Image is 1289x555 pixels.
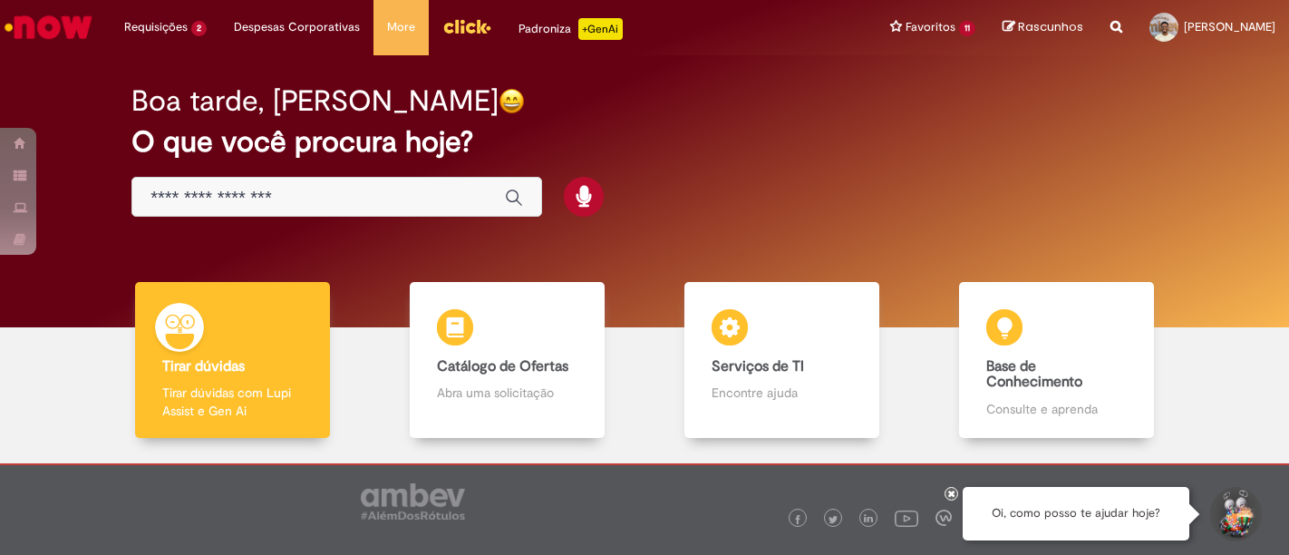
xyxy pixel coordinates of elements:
span: Requisições [124,18,188,36]
div: Oi, como posso te ajudar hoje? [963,487,1189,540]
p: Consulte e aprenda [986,400,1126,418]
span: Rascunhos [1018,18,1083,35]
span: Despesas Corporativas [234,18,360,36]
img: logo_footer_twitter.png [829,515,838,524]
img: logo_footer_workplace.png [935,510,952,526]
b: Serviços de TI [712,357,804,375]
p: Encontre ajuda [712,384,851,402]
span: 11 [959,21,975,36]
a: Serviços de TI Encontre ajuda [644,282,919,439]
h2: O que você procura hoje? [131,126,1158,158]
img: ServiceNow [2,9,95,45]
p: Tirar dúvidas com Lupi Assist e Gen Ai [162,384,302,420]
b: Catálogo de Ofertas [437,357,568,375]
h2: Boa tarde, [PERSON_NAME] [131,85,499,117]
b: Base de Conhecimento [986,357,1082,392]
span: More [387,18,415,36]
img: logo_footer_ambev_rotulo_gray.png [361,483,465,520]
span: [PERSON_NAME] [1184,19,1275,34]
img: logo_footer_linkedin.png [864,514,873,525]
img: logo_footer_youtube.png [895,506,918,530]
button: Iniciar Conversa de Suporte [1207,487,1262,541]
a: Base de Conhecimento Consulte e aprenda [919,282,1194,439]
img: click_logo_yellow_360x200.png [442,13,491,40]
img: logo_footer_facebook.png [793,515,802,524]
p: Abra uma solicitação [437,384,577,402]
img: happy-face.png [499,88,525,114]
b: Tirar dúvidas [162,357,245,375]
a: Catálogo de Ofertas Abra uma solicitação [370,282,644,439]
div: Padroniza [519,18,623,40]
a: Tirar dúvidas Tirar dúvidas com Lupi Assist e Gen Ai [95,282,370,439]
a: Rascunhos [1003,19,1083,36]
span: Favoritos [906,18,955,36]
span: 2 [191,21,207,36]
p: +GenAi [578,18,623,40]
